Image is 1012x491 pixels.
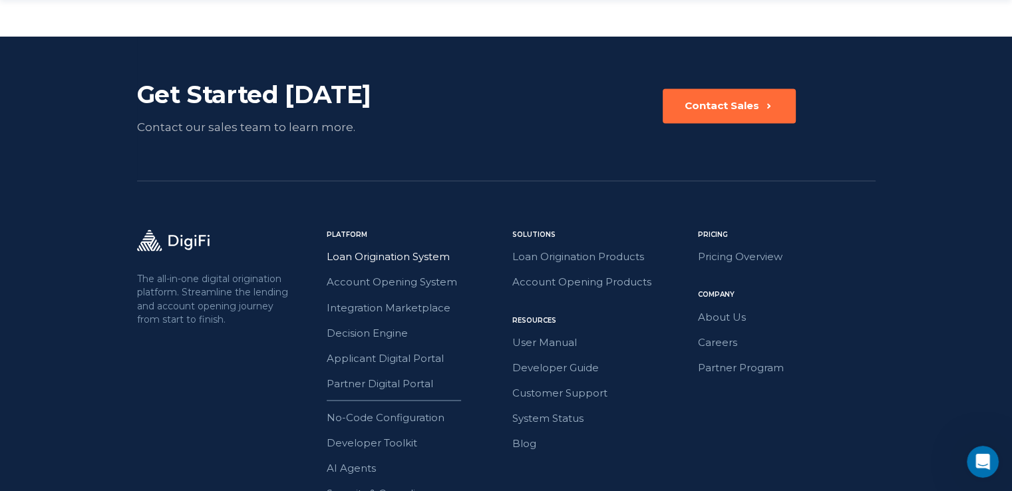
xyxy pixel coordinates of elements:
[512,230,690,240] div: Solutions
[13,224,253,261] div: Send us a message
[512,315,690,325] div: Resources
[698,333,876,351] a: Careers
[27,298,212,325] input: Search our documentation
[512,434,690,452] a: Blog
[512,333,690,351] a: User Manual
[327,248,504,265] a: Loan Origination System
[181,21,208,48] div: Profile image for Anna
[51,402,81,411] span: Home
[137,272,291,325] p: The all-in-one digital origination platform. Streamline the lending and account opening journey f...
[212,298,239,325] button: Submit
[137,79,433,110] div: Get Started [DATE]
[698,308,876,325] a: About Us
[229,21,253,45] div: Close
[512,359,690,376] a: Developer Guide
[27,279,239,293] h2: What are you looking for?
[27,140,240,208] p: Ask anything! DigiFi is here to help.
[130,21,157,48] div: Profile image for Bradley
[512,384,690,401] a: Customer Support
[177,402,223,411] span: Messages
[698,230,876,240] div: Pricing
[327,375,504,392] a: Partner Digital Portal
[327,434,504,451] a: Developer Toolkit
[137,118,433,136] div: Contact our sales team to learn more.
[327,409,504,426] a: No-Code Configuration
[327,349,504,367] a: Applicant Digital Portal
[698,248,876,265] a: Pricing Overview
[698,359,876,376] a: Partner Program
[156,21,182,48] div: Profile image for Kate
[698,289,876,300] div: Company
[967,446,999,478] iframe: Intercom live chat
[685,99,759,112] div: Contact Sales
[27,353,223,395] div: New in DigiFi: More Ways to Organize, Find and Verify - for More Efficient Loan Origination
[133,369,266,422] button: Messages
[19,347,247,400] a: New in DigiFi: More Ways to Organize, Find and Verify - for More Efficient Loan Origination
[512,273,690,291] a: Account Opening Products
[327,230,504,240] div: Platform
[327,273,504,291] a: Account Opening System
[27,94,240,140] p: Hi [PERSON_NAME] 👋
[327,299,504,316] a: Integration Marketplace
[27,25,92,47] img: logo
[27,236,222,249] div: Send us a message
[512,409,690,426] a: System Status
[327,459,504,476] a: AI Agents
[663,88,796,123] button: Contact Sales
[663,88,796,136] a: Contact Sales
[327,324,504,341] a: Decision Engine
[512,248,690,265] a: Loan Origination Products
